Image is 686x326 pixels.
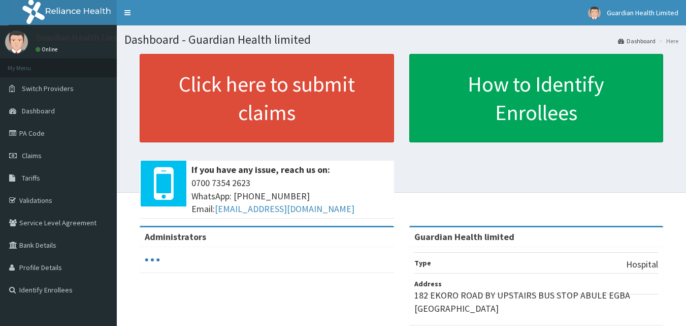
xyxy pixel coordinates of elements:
[124,33,678,46] h1: Dashboard - Guardian Health limited
[22,151,42,160] span: Claims
[414,279,442,288] b: Address
[36,33,132,42] p: Guardian Health Limited
[140,54,394,142] a: Click here to submit claims
[36,46,60,53] a: Online
[657,37,678,45] li: Here
[215,203,354,215] a: [EMAIL_ADDRESS][DOMAIN_NAME]
[588,7,601,19] img: User Image
[22,84,74,93] span: Switch Providers
[145,231,206,243] b: Administrators
[5,31,28,53] img: User Image
[191,176,389,216] span: 0700 7354 2623 WhatsApp: [PHONE_NUMBER] Email:
[409,54,664,142] a: How to Identify Enrollees
[22,106,55,115] span: Dashboard
[618,37,656,45] a: Dashboard
[414,258,431,268] b: Type
[607,8,678,17] span: Guardian Health Limited
[414,231,514,243] strong: Guardian Health limited
[414,289,659,315] p: 182 EKORO ROAD BY UPSTAIRS BUS STOP ABULE EGBA [GEOGRAPHIC_DATA]
[191,164,330,175] b: If you have any issue, reach us on:
[626,258,658,271] p: Hospital
[145,252,160,268] svg: audio-loading
[22,173,40,183] span: Tariffs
